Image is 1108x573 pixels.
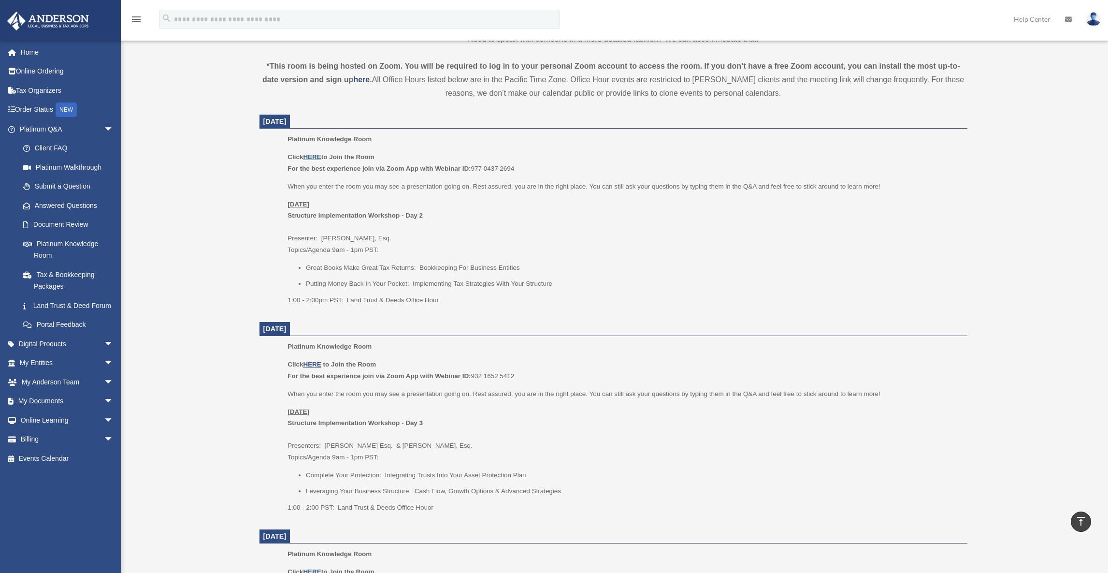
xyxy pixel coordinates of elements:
[259,59,967,100] div: All Office Hours listed below are in the Pacific Time Zone. Office Hour events are restricted to ...
[306,470,961,481] li: Complete Your Protection: Integrating Trusts Into Your Asset Protection Plan
[56,103,77,117] div: NEW
[323,361,376,368] b: to Join the Room
[288,201,309,208] u: [DATE]
[14,215,128,235] a: Document Review
[288,406,960,463] p: Presenters: [PERSON_NAME] Esq. & [PERSON_NAME], Esq. Topics/Agenda 9am - 1pm PST:
[4,12,92,30] img: Anderson Advisors Platinum Portal
[353,75,370,84] a: here
[262,62,960,84] strong: *This room is being hosted on Zoom. You will be required to log in to your personal Zoom account ...
[288,361,323,368] b: Click
[7,353,128,373] a: My Entitiesarrow_drop_down
[288,419,423,426] b: Structure Implementation Workshop - Day 3
[306,485,961,497] li: Leveraging Your Business Structure: Cash Flow, Growth Options & Advanced Strategies
[288,199,960,256] p: Presenter: [PERSON_NAME], Esq. Topics/Agenda 9am - 1pm PST:
[104,372,123,392] span: arrow_drop_down
[161,13,172,24] i: search
[263,118,287,125] span: [DATE]
[104,119,123,139] span: arrow_drop_down
[1086,12,1101,26] img: User Pic
[7,372,128,392] a: My Anderson Teamarrow_drop_down
[288,181,960,192] p: When you enter the room you may see a presentation going on. Rest assured, you are in the right p...
[7,119,128,139] a: Platinum Q&Aarrow_drop_down
[370,75,372,84] strong: .
[303,361,321,368] a: HERE
[288,294,960,306] p: 1:00 - 2:00pm PST: Land Trust & Deeds Office Hour
[288,388,960,400] p: When you enter the room you may see a presentation going on. Rest assured, you are in the right p...
[104,430,123,450] span: arrow_drop_down
[104,411,123,430] span: arrow_drop_down
[288,151,960,174] p: 977 0437 2694
[7,449,128,468] a: Events Calendar
[288,408,309,415] u: [DATE]
[263,325,287,333] span: [DATE]
[104,353,123,373] span: arrow_drop_down
[14,234,123,265] a: Platinum Knowledge Room
[14,265,128,296] a: Tax & Bookkeeping Packages
[306,262,961,274] li: Great Books Make Great Tax Returns: Bookkeeping For Business Entities
[303,153,321,161] a: HERE
[288,212,423,219] b: Structure Implementation Workshop - Day 2
[288,502,960,514] p: 1:00 - 2:00 PST: Land Trust & Deeds Office Houor
[306,278,961,290] li: Putting Money Back In Your Pocket: Implementing Tax Strategies With Your Structure
[14,196,128,215] a: Answered Questions
[14,139,128,158] a: Client FAQ
[1071,512,1091,532] a: vertical_align_top
[288,359,960,382] p: 932 1652 5412
[130,14,142,25] i: menu
[288,372,471,380] b: For the best experience join via Zoom App with Webinar ID:
[7,411,128,430] a: Online Learningarrow_drop_down
[288,135,372,143] span: Platinum Knowledge Room
[263,532,287,540] span: [DATE]
[288,550,372,558] span: Platinum Knowledge Room
[14,315,128,335] a: Portal Feedback
[104,334,123,354] span: arrow_drop_down
[288,153,374,161] b: Click to Join the Room
[104,392,123,411] span: arrow_drop_down
[7,100,128,120] a: Order StatusNEW
[7,430,128,449] a: Billingarrow_drop_down
[7,81,128,100] a: Tax Organizers
[14,177,128,196] a: Submit a Question
[7,334,128,353] a: Digital Productsarrow_drop_down
[14,296,128,315] a: Land Trust & Deed Forum
[130,17,142,25] a: menu
[7,392,128,411] a: My Documentsarrow_drop_down
[1075,515,1087,527] i: vertical_align_top
[288,343,372,350] span: Platinum Knowledge Room
[7,43,128,62] a: Home
[288,165,471,172] b: For the best experience join via Zoom App with Webinar ID:
[7,62,128,81] a: Online Ordering
[14,158,128,177] a: Platinum Walkthrough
